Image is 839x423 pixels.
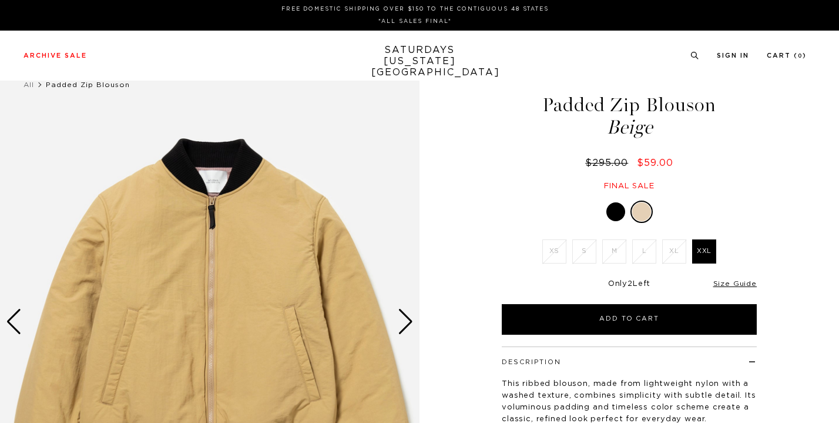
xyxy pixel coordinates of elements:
[46,81,130,88] span: Padded Zip Blouson
[28,17,802,26] p: *ALL SALES FINAL*
[767,52,807,59] a: Cart (0)
[24,52,87,59] a: Archive Sale
[500,181,759,191] div: Final sale
[713,280,757,287] a: Size Guide
[371,45,468,78] a: SATURDAYS[US_STATE][GEOGRAPHIC_DATA]
[502,359,561,365] button: Description
[500,118,759,137] span: Beige
[627,280,633,288] span: 2
[585,158,633,168] del: $295.00
[24,81,34,88] a: All
[502,304,757,335] button: Add to Cart
[500,95,759,137] h1: Padded Zip Blouson
[398,309,414,335] div: Next slide
[28,5,802,14] p: FREE DOMESTIC SHIPPING OVER $150 TO THE CONTIGUOUS 48 STATES
[717,52,749,59] a: Sign In
[798,54,803,59] small: 0
[6,309,22,335] div: Previous slide
[637,158,673,168] span: $59.00
[692,239,716,264] label: XXL
[502,279,757,289] div: Only Left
